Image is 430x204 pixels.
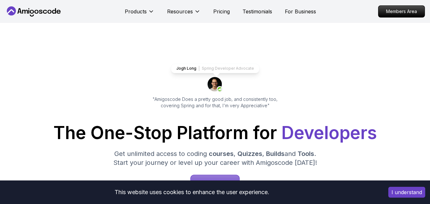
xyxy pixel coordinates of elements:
[167,8,193,15] p: Resources
[378,5,425,18] a: Members Area
[209,150,234,158] span: courses
[125,8,147,15] p: Products
[5,124,425,142] h1: The One-Stop Platform for
[144,96,286,109] p: "Amigoscode Does a pretty good job, and consistently too, covering Spring and for that, I'm very ...
[266,150,285,158] span: Builds
[190,175,240,191] a: Start for Free
[108,149,322,167] p: Get unlimited access to coding , , and . Start your journey or level up your career with Amigosco...
[125,8,154,20] button: Products
[237,150,262,158] span: Quizzes
[281,122,377,143] span: Developers
[285,8,316,15] a: For Business
[298,150,314,158] span: Tools
[208,77,223,92] img: josh long
[202,66,254,71] p: Spring Developer Advocate
[167,8,201,20] button: Resources
[213,8,230,15] a: Pricing
[388,187,425,198] button: Accept cookies
[176,66,196,71] p: Jogh Long
[191,175,239,190] p: Start for Free
[243,8,272,15] a: Testimonials
[378,6,425,17] p: Members Area
[5,185,379,199] div: This website uses cookies to enhance the user experience.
